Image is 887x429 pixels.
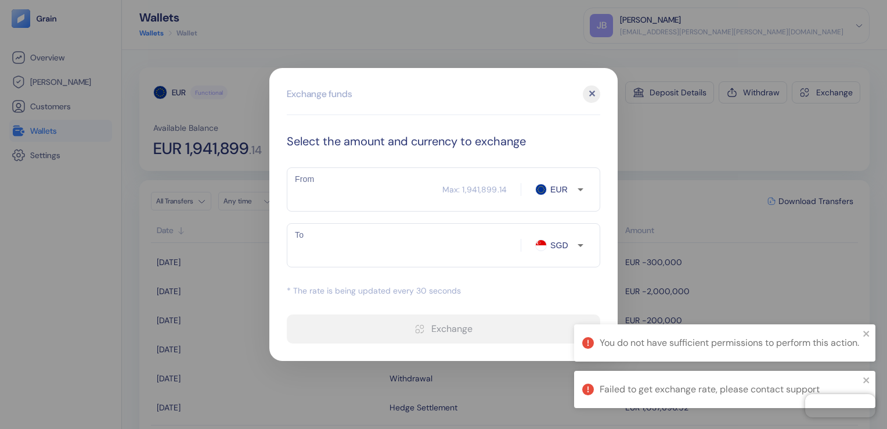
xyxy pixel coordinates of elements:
button: close [863,376,871,385]
div: Select the amount and currency to exchange [287,133,600,150]
button: Open [572,237,589,253]
div: Failed to get exchange rate, please contact support [600,382,859,396]
button: Open [572,181,589,198]
div: Exchange funds [287,87,352,101]
div: ✕ [583,85,600,103]
iframe: Chatra live chat [805,394,875,417]
div: Max: 1,941,899.14 [442,184,507,195]
button: close [863,329,871,338]
div: You do not have sufficient permissions to perform this action. [600,336,859,350]
div: * The rate is being updated every 30 seconds [287,285,600,297]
